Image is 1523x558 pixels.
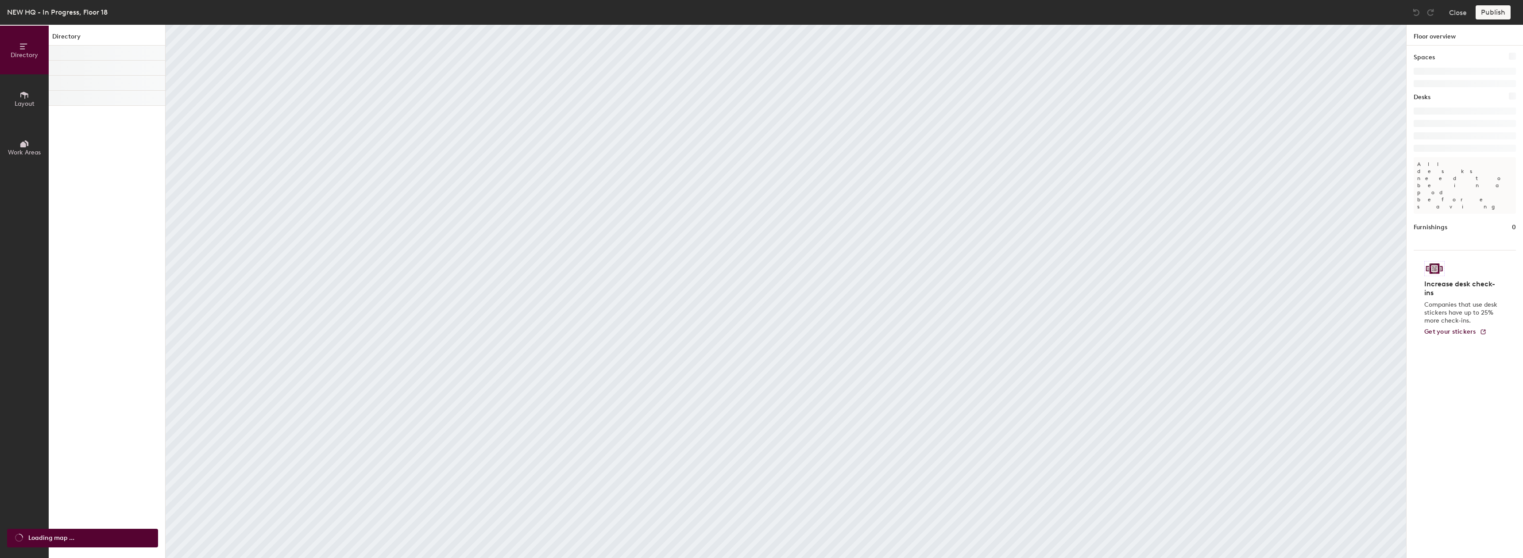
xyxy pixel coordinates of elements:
[15,100,35,108] span: Layout
[1424,261,1445,276] img: Sticker logo
[1412,8,1421,17] img: Undo
[28,533,74,543] span: Loading map ...
[1449,5,1467,19] button: Close
[49,32,165,46] h1: Directory
[8,149,41,156] span: Work Areas
[1424,301,1500,325] p: Companies that use desk stickers have up to 25% more check-ins.
[7,7,108,18] div: NEW HQ - In Progress, Floor 18
[1407,25,1523,46] h1: Floor overview
[1512,223,1516,232] h1: 0
[11,51,38,59] span: Directory
[1424,328,1476,335] span: Get your stickers
[1426,8,1435,17] img: Redo
[1414,157,1516,214] p: All desks need to be in a pod before saving
[166,25,1406,558] canvas: Map
[1414,53,1435,62] h1: Spaces
[1424,280,1500,297] h4: Increase desk check-ins
[1424,328,1487,336] a: Get your stickers
[1414,223,1447,232] h1: Furnishings
[1414,92,1430,102] h1: Desks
